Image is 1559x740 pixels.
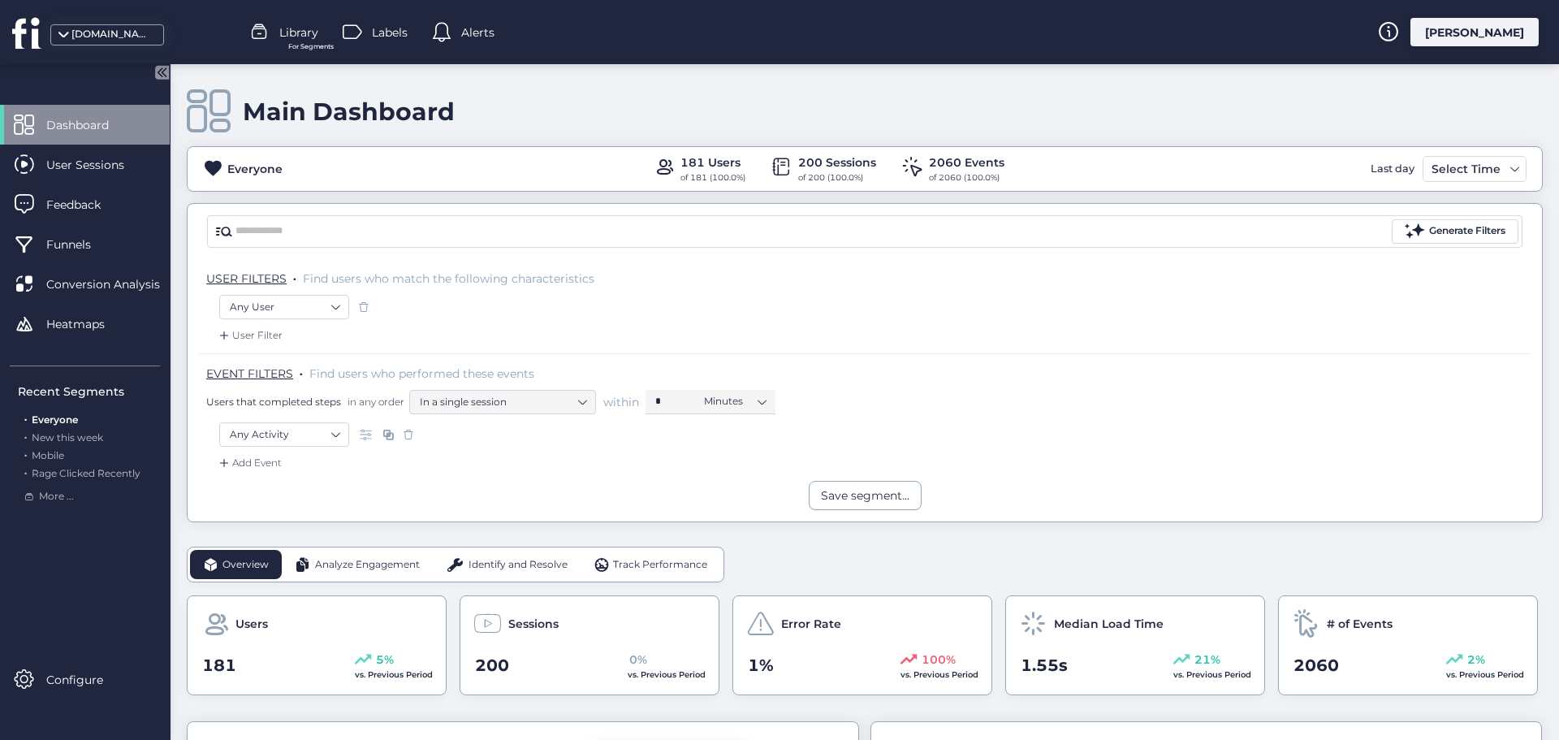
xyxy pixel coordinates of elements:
[206,366,293,381] span: EVENT FILTERS
[603,394,639,410] span: within
[1173,669,1251,680] span: vs. Previous Period
[344,395,404,409] span: in any order
[1327,615,1393,633] span: # of Events
[222,557,269,573] span: Overview
[372,24,408,41] span: Labels
[243,97,455,127] div: Main Dashboard
[293,268,296,284] span: .
[900,669,978,680] span: vs. Previous Period
[46,156,149,174] span: User Sessions
[46,196,125,214] span: Feedback
[288,41,334,52] span: For Segments
[235,615,268,633] span: Users
[206,395,341,409] span: Users that completed steps
[1367,156,1419,182] div: Last day
[315,557,420,573] span: Analyze Engagement
[704,389,766,413] nz-select-item: Minutes
[680,171,745,184] div: of 181 (100.0%)
[798,171,876,184] div: of 200 (100.0%)
[1293,653,1339,678] span: 2060
[230,295,339,319] nz-select-item: Any User
[216,327,283,344] div: User Filter
[1446,669,1524,680] span: vs. Previous Period
[1410,18,1539,46] div: [PERSON_NAME]
[1194,651,1220,669] span: 21%
[475,653,509,678] span: 200
[303,271,594,286] span: Find users who match the following characteristics
[230,422,339,447] nz-select-item: Any Activity
[32,431,103,444] span: New this week
[216,455,282,471] div: Add Event
[279,24,318,41] span: Library
[1427,159,1505,179] div: Select Time
[1392,219,1518,244] button: Generate Filters
[420,390,585,414] nz-select-item: In a single session
[798,154,876,171] div: 200 Sessions
[206,271,287,286] span: USER FILTERS
[613,557,707,573] span: Track Performance
[227,160,283,178] div: Everyone
[355,669,433,680] span: vs. Previous Period
[922,651,956,669] span: 100%
[71,27,153,42] div: [DOMAIN_NAME]
[929,171,1004,184] div: of 2060 (100.0%)
[1021,653,1068,678] span: 1.55s
[508,615,559,633] span: Sessions
[24,410,27,426] span: .
[469,557,568,573] span: Identify and Resolve
[24,464,27,479] span: .
[929,154,1004,171] div: 2060 Events
[309,366,534,381] span: Find users who performed these events
[821,487,909,504] div: Save segment...
[46,671,127,689] span: Configure
[46,275,184,293] span: Conversion Analysis
[18,383,160,400] div: Recent Segments
[24,428,27,444] span: .
[1054,615,1164,633] span: Median Load Time
[1467,651,1485,669] span: 2%
[1429,223,1505,239] div: Generate Filters
[24,446,27,461] span: .
[39,489,74,504] span: More ...
[628,669,706,680] span: vs. Previous Period
[46,116,133,134] span: Dashboard
[32,449,64,461] span: Mobile
[461,24,494,41] span: Alerts
[629,651,647,669] span: 0%
[32,467,140,479] span: Rage Clicked Recently
[202,653,236,678] span: 181
[32,413,78,426] span: Everyone
[680,154,745,171] div: 181 Users
[46,236,115,253] span: Funnels
[781,615,841,633] span: Error Rate
[46,315,129,333] span: Heatmaps
[748,653,774,678] span: 1%
[376,651,394,669] span: 5%
[300,363,303,379] span: .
